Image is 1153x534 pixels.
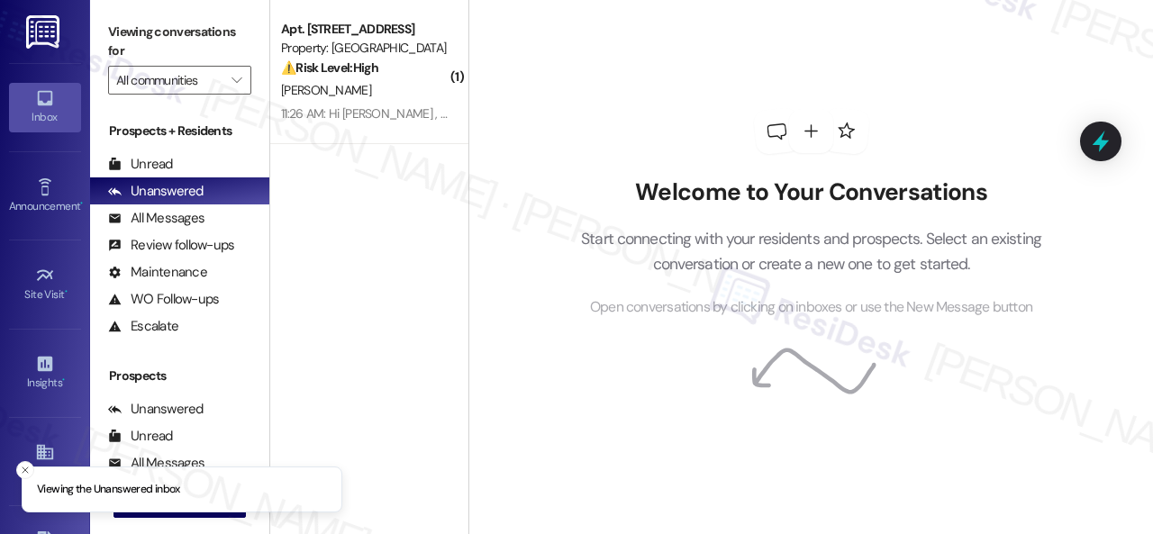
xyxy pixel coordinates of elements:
[108,18,251,66] label: Viewing conversations for
[108,263,207,282] div: Maintenance
[116,66,222,95] input: All communities
[108,236,234,255] div: Review follow-ups
[281,82,371,98] span: [PERSON_NAME]
[108,209,204,228] div: All Messages
[80,197,83,210] span: •
[108,290,219,309] div: WO Follow-ups
[281,20,448,39] div: Apt. [STREET_ADDRESS]
[554,226,1069,277] p: Start connecting with your residents and prospects. Select an existing conversation or create a n...
[26,15,63,49] img: ResiDesk Logo
[281,59,378,76] strong: ⚠️ Risk Level: High
[37,482,180,498] p: Viewing the Unanswered inbox
[62,374,65,386] span: •
[90,122,269,140] div: Prospects + Residents
[108,400,204,419] div: Unanswered
[65,285,68,298] span: •
[16,461,34,479] button: Close toast
[90,367,269,385] div: Prospects
[9,260,81,309] a: Site Visit •
[108,427,173,446] div: Unread
[108,182,204,201] div: Unanswered
[9,83,81,131] a: Inbox
[108,155,173,174] div: Unread
[554,178,1069,207] h2: Welcome to Your Conversations
[281,39,448,58] div: Property: [GEOGRAPHIC_DATA]
[9,348,81,397] a: Insights •
[108,317,178,336] div: Escalate
[232,73,241,87] i: 
[9,437,81,485] a: Buildings
[590,296,1032,319] span: Open conversations by clicking on inboxes or use the New Message button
